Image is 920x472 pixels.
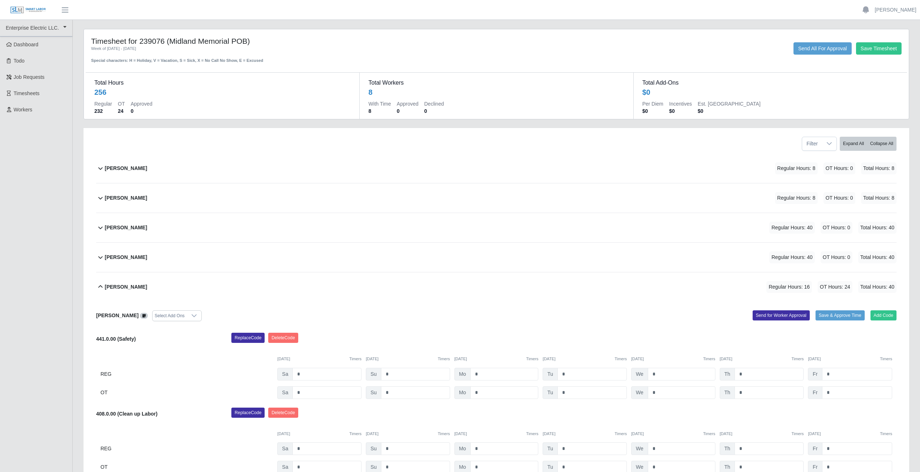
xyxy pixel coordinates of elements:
[10,6,46,14] img: SLM Logo
[94,78,351,87] dt: Total Hours
[792,356,804,362] button: Timers
[96,243,897,272] button: [PERSON_NAME] Regular Hours: 40 OT Hours: 0 Total Hours: 40
[769,251,815,263] span: Regular Hours: 40
[96,213,897,242] button: [PERSON_NAME] Regular Hours: 40 OT Hours: 0 Total Hours: 40
[96,272,897,302] button: [PERSON_NAME] Regular Hours: 16 OT Hours: 24 Total Hours: 40
[858,251,897,263] span: Total Hours: 40
[631,442,648,455] span: We
[14,90,40,96] span: Timesheets
[642,100,663,107] dt: Per Diem
[880,431,892,437] button: Timers
[766,281,812,293] span: Regular Hours: 16
[823,192,855,204] span: OT Hours: 0
[100,442,273,455] div: REG
[105,224,147,231] b: [PERSON_NAME]
[642,107,663,115] dd: $0
[105,283,147,291] b: [PERSON_NAME]
[368,78,624,87] dt: Total Workers
[823,162,855,174] span: OT Hours: 0
[277,442,293,455] span: Sa
[100,386,273,399] div: OT
[861,162,897,174] span: Total Hours: 8
[277,368,293,380] span: Sa
[698,107,761,115] dd: $0
[96,154,897,183] button: [PERSON_NAME] Regular Hours: 8 OT Hours: 0 Total Hours: 8
[856,42,902,55] button: Save Timesheet
[698,100,761,107] dt: Est. [GEOGRAPHIC_DATA]
[268,408,298,418] button: DeleteCode
[792,431,804,437] button: Timers
[703,356,715,362] button: Timers
[231,408,265,418] button: ReplaceCode
[720,368,735,380] span: Th
[105,165,147,172] b: [PERSON_NAME]
[424,100,444,107] dt: Declined
[94,100,112,107] dt: Regular
[669,100,692,107] dt: Incentives
[397,100,419,107] dt: Approved
[543,386,558,399] span: Tu
[105,254,147,261] b: [PERSON_NAME]
[454,431,539,437] div: [DATE]
[14,42,39,47] span: Dashboard
[543,356,627,362] div: [DATE]
[526,356,539,362] button: Timers
[277,386,293,399] span: Sa
[631,431,715,437] div: [DATE]
[875,6,916,14] a: [PERSON_NAME]
[631,368,648,380] span: We
[720,431,804,437] div: [DATE]
[14,74,45,80] span: Job Requests
[821,251,852,263] span: OT Hours: 0
[858,281,897,293] span: Total Hours: 40
[720,386,735,399] span: Th
[277,356,361,362] div: [DATE]
[438,356,450,362] button: Timers
[454,386,471,399] span: Mo
[808,386,822,399] span: Fr
[867,137,897,151] button: Collapse All
[268,333,298,343] button: DeleteCode
[526,431,539,437] button: Timers
[543,431,627,437] div: [DATE]
[870,310,897,320] button: Add Code
[96,312,138,318] b: [PERSON_NAME]
[808,356,892,362] div: [DATE]
[96,336,136,342] b: 441.0.00 (Safety)
[438,431,450,437] button: Timers
[349,431,361,437] button: Timers
[454,442,471,455] span: Mo
[642,87,650,97] div: $0
[631,386,648,399] span: We
[840,137,867,151] button: Expand All
[454,356,539,362] div: [DATE]
[118,100,125,107] dt: OT
[818,281,852,293] span: OT Hours: 24
[775,192,818,204] span: Regular Hours: 8
[140,312,148,318] a: View/Edit Notes
[858,222,897,234] span: Total Hours: 40
[880,356,892,362] button: Timers
[366,431,450,437] div: [DATE]
[366,442,381,455] span: Su
[130,100,152,107] dt: Approved
[366,368,381,380] span: Su
[769,222,815,234] span: Regular Hours: 40
[642,78,898,87] dt: Total Add-Ons
[775,162,818,174] span: Regular Hours: 8
[397,107,419,115] dd: 0
[615,356,627,362] button: Timers
[816,310,865,320] button: Save & Approve Time
[424,107,444,115] dd: 0
[703,431,715,437] button: Timers
[91,46,423,52] div: Week of [DATE] - [DATE]
[368,100,391,107] dt: With Time
[543,442,558,455] span: Tu
[105,194,147,202] b: [PERSON_NAME]
[100,368,273,380] div: REG
[349,356,361,362] button: Timers
[454,368,471,380] span: Mo
[753,310,810,320] button: Send for Worker Approval
[130,107,152,115] dd: 0
[366,356,450,362] div: [DATE]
